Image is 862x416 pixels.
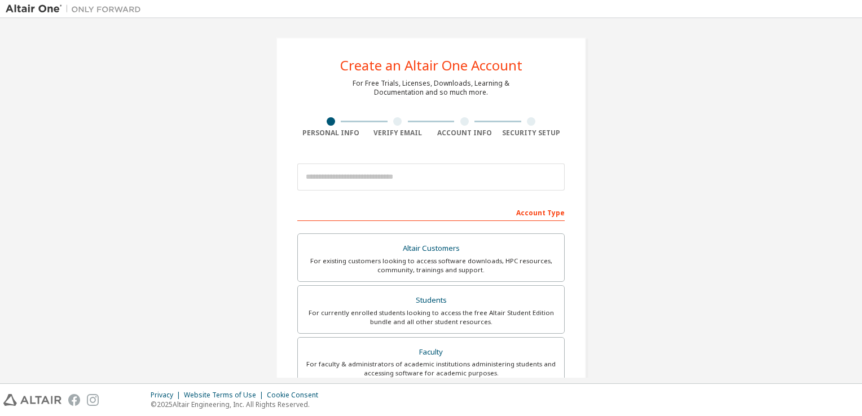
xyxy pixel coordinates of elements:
[68,394,80,406] img: facebook.svg
[6,3,147,15] img: Altair One
[305,293,557,308] div: Students
[267,391,325,400] div: Cookie Consent
[364,129,432,138] div: Verify Email
[151,391,184,400] div: Privacy
[305,241,557,256] div: Altair Customers
[3,394,61,406] img: altair_logo.svg
[297,203,565,221] div: Account Type
[340,59,522,72] div: Create an Altair One Account
[297,129,364,138] div: Personal Info
[498,129,565,138] div: Security Setup
[305,308,557,326] div: For currently enrolled students looking to access the free Altair Student Edition bundle and all ...
[305,256,557,275] div: For existing customers looking to access software downloads, HPC resources, community, trainings ...
[353,79,509,97] div: For Free Trials, Licenses, Downloads, Learning & Documentation and so much more.
[431,129,498,138] div: Account Info
[184,391,267,400] div: Website Terms of Use
[305,360,557,378] div: For faculty & administrators of academic institutions administering students and accessing softwa...
[87,394,99,406] img: instagram.svg
[305,344,557,360] div: Faculty
[151,400,325,409] p: © 2025 Altair Engineering, Inc. All Rights Reserved.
